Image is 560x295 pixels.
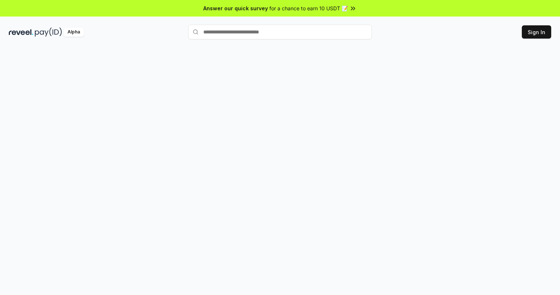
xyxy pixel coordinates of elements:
img: reveel_dark [9,28,33,37]
span: for a chance to earn 10 USDT 📝 [269,4,348,12]
span: Answer our quick survey [203,4,268,12]
img: pay_id [35,28,62,37]
button: Sign In [522,25,551,39]
div: Alpha [63,28,84,37]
